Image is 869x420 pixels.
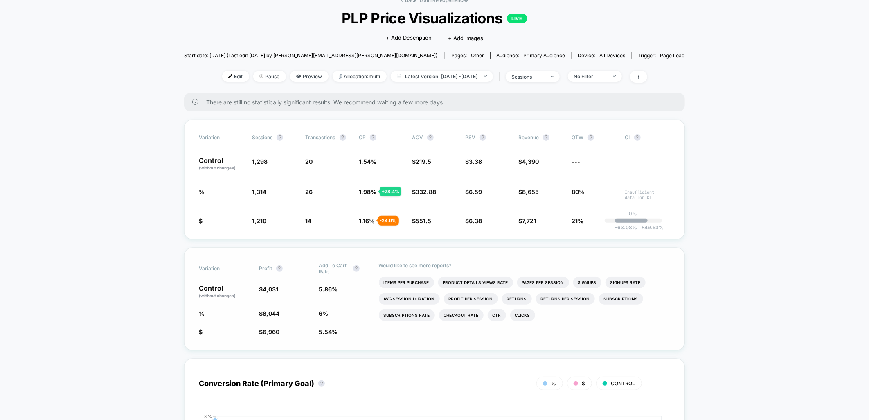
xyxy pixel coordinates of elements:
span: 6.59 [469,188,482,195]
span: There are still no statistically significant results. We recommend waiting a few more days [206,99,669,106]
span: 26 [306,188,313,195]
li: Signups [573,277,601,288]
li: Checkout Rate [439,309,484,321]
div: Pages: [451,52,484,59]
span: Preview [290,71,329,82]
li: Returns Per Session [536,293,595,305]
span: Primary Audience [524,52,565,59]
span: --- [572,158,580,165]
span: 8,655 [522,188,539,195]
li: Pages Per Session [517,277,569,288]
p: | [633,217,634,223]
span: $ [412,188,436,195]
span: $ [259,328,279,335]
span: 14 [306,217,312,224]
button: ? [480,134,486,141]
span: $ [199,217,203,224]
div: Trigger: [638,52,685,59]
span: CR [359,134,366,140]
span: PSV [465,134,475,140]
button: ? [588,134,594,141]
tspan: 3 % [204,414,212,419]
span: 6.38 [469,217,482,224]
span: 20 [306,158,313,165]
span: 1.16 % [359,217,375,224]
span: -63.08 % [615,224,637,230]
span: CONTROL [611,380,635,386]
span: PLP Price Visualizations [209,9,660,27]
span: $ [518,158,539,165]
p: LIVE [507,14,527,23]
span: other [471,52,484,59]
span: 80% [572,188,585,195]
span: Latest Version: [DATE] - [DATE] [391,71,493,82]
span: Insufficient data for CI [625,190,670,200]
span: --- [625,159,670,171]
span: Start date: [DATE] (Last edit [DATE] by [PERSON_NAME][EMAIL_ADDRESS][PERSON_NAME][DOMAIN_NAME]) [184,52,437,59]
span: $ [259,286,278,293]
li: Subscriptions Rate [379,309,435,321]
span: 1.54 % [359,158,376,165]
span: Page Load [660,52,685,59]
li: Signups Rate [606,277,646,288]
p: Control [199,157,244,171]
button: ? [353,265,360,272]
span: % [199,310,205,317]
span: $ [412,158,431,165]
span: | [497,71,506,83]
div: sessions [512,74,545,80]
button: ? [370,134,376,141]
span: 6 % [319,310,328,317]
div: No Filter [574,73,607,79]
li: Product Details Views Rate [438,277,513,288]
span: $ [582,380,585,386]
span: 5.54 % [319,328,338,335]
span: 6,960 [263,328,279,335]
p: Would like to see more reports? [379,262,670,269]
span: % [552,380,556,386]
span: + Add Images [448,35,483,41]
span: $ [465,158,482,165]
span: Add To Cart Rate [319,262,349,275]
img: end [613,75,616,77]
span: $ [465,188,482,195]
span: AOV [412,134,423,140]
span: Variation [199,134,244,141]
span: 8,044 [263,310,279,317]
span: 1.98 % [359,188,376,195]
img: calendar [397,74,401,78]
div: - 24.9 % [378,216,399,226]
span: 7,721 [522,217,536,224]
span: Sessions [252,134,272,140]
span: 1,298 [252,158,268,165]
span: 3.38 [469,158,482,165]
p: 0% [629,210,637,217]
span: Edit [222,71,249,82]
span: CI [625,134,670,141]
img: edit [228,74,232,78]
li: Subscriptions [599,293,643,305]
span: Revenue [518,134,539,140]
span: (without changes) [199,165,236,170]
img: rebalance [339,74,342,79]
span: $ [518,217,536,224]
span: Device: [572,52,632,59]
span: OTW [572,134,617,141]
span: all devices [600,52,626,59]
span: 4,031 [263,286,278,293]
span: 219.5 [416,158,431,165]
span: (without changes) [199,293,236,298]
span: Transactions [306,134,335,140]
button: ? [318,380,325,387]
span: $ [518,188,539,195]
span: 4,390 [522,158,539,165]
img: end [484,75,487,77]
span: 1,314 [252,188,266,195]
span: + [641,224,644,230]
span: $ [412,217,431,224]
li: Profit Per Session [444,293,498,305]
p: Control [199,285,250,299]
button: ? [543,134,549,141]
button: ? [340,134,346,141]
span: $ [199,328,203,335]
